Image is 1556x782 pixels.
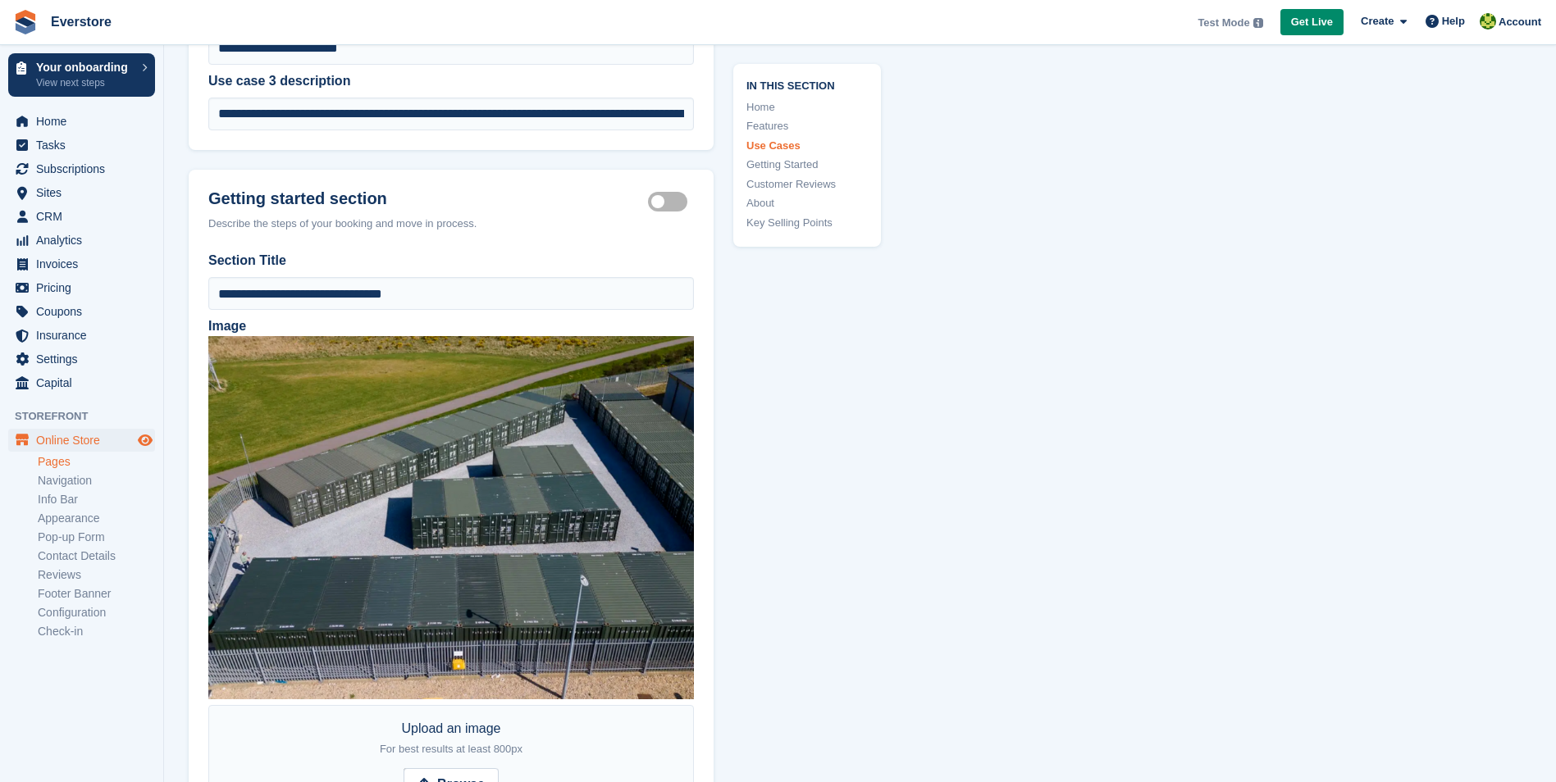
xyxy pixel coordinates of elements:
[1361,13,1394,30] span: Create
[208,336,694,699] img: 9.png
[8,181,155,204] a: menu
[8,252,155,275] a: menu
[36,157,135,180] span: Subscriptions
[44,8,118,35] a: Everstore
[746,195,868,211] a: About
[1442,13,1465,30] span: Help
[36,205,135,228] span: CRM
[36,300,135,323] span: Coupons
[38,624,155,639] a: Check-in
[135,430,155,450] a: Preview store
[746,157,868,173] a: Getting Started
[36,229,135,252] span: Analytics
[36,429,135,452] span: Online Store
[8,229,155,252] a: menu
[8,134,155,157] a: menu
[208,319,246,333] label: Image
[208,71,694,91] label: Use case 3 description
[38,511,155,526] a: Appearance
[746,176,868,193] a: Customer Reviews
[36,134,135,157] span: Tasks
[36,110,135,133] span: Home
[1291,14,1333,30] span: Get Live
[8,300,155,323] a: menu
[8,348,155,371] a: menu
[746,118,868,134] a: Features
[380,743,522,755] span: For best results at least 800px
[38,605,155,621] a: Configuration
[1280,9,1344,36] a: Get Live
[13,10,38,34] img: stora-icon-8386f47178a22dfd0bd8f6a31ec36ba5ce8667c1dd55bd0f319d3a0aa187defe.svg
[8,157,155,180] a: menu
[38,492,155,507] a: Info Bar
[36,61,134,73] p: Your onboarding
[15,408,163,425] span: Storefront
[38,567,155,583] a: Reviews
[208,216,694,232] div: Describe the steps of your booking and move in process.
[1253,18,1263,28] img: icon-info-grey-7440780725fd019a000dd9b08b2336e03edf1995a4989e88bcd33f0948082b44.svg
[38,530,155,545] a: Pop-up Form
[38,586,155,602] a: Footer Banner
[1480,13,1496,30] img: Will Dodgson
[38,473,155,489] a: Navigation
[36,252,135,275] span: Invoices
[36,276,135,299] span: Pricing
[38,548,155,564] a: Contact Details
[36,348,135,371] span: Settings
[36,324,135,347] span: Insurance
[208,251,694,271] label: Section Title
[380,719,522,758] div: Upload an image
[36,371,135,394] span: Capital
[648,200,694,202] label: Getting started section active
[36,75,134,90] p: View next steps
[38,454,155,470] a: Pages
[746,138,868,154] a: Use Cases
[1198,15,1249,31] span: Test Mode
[1499,14,1541,30] span: Account
[8,429,155,452] a: menu
[746,215,868,231] a: Key Selling Points
[36,181,135,204] span: Sites
[8,371,155,394] a: menu
[8,110,155,133] a: menu
[8,324,155,347] a: menu
[746,99,868,116] a: Home
[8,276,155,299] a: menu
[8,53,155,97] a: Your onboarding View next steps
[746,77,868,93] span: In this section
[8,205,155,228] a: menu
[208,189,648,209] h2: Getting started section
